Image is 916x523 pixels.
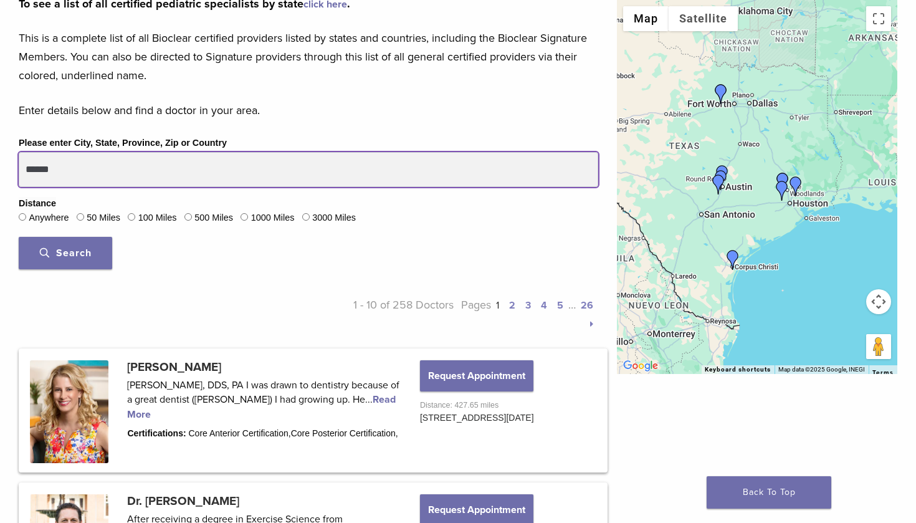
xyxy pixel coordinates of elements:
[711,84,731,104] div: Dr. Garrett Mulkey
[509,299,515,312] a: 2
[866,334,891,359] button: Drag Pegman onto the map to open Street View
[581,299,593,312] a: 26
[620,358,661,374] a: Open this area in Google Maps (opens a new window)
[778,366,865,373] span: Map data ©2025 Google, INEGI
[19,137,227,150] label: Please enter City, State, Province, Zip or Country
[525,299,531,312] a: 3
[194,211,233,225] label: 500 Miles
[711,170,731,190] div: Dr. Jarett Hulse
[872,369,894,377] a: Terms (opens in new tab)
[251,211,295,225] label: 1000 Miles
[866,289,891,314] button: Map camera controls
[496,299,499,312] a: 1
[420,360,533,391] button: Request Appointment
[866,6,891,31] button: Toggle fullscreen view
[568,298,576,312] span: …
[712,165,732,185] div: DR. Steven Cook
[708,175,728,194] div: Dr. David McIntyre
[620,358,661,374] img: Google
[541,299,547,312] a: 4
[786,176,806,196] div: Dr. Mash Ameri
[669,6,738,31] button: Show satellite imagery
[19,29,598,85] p: This is a complete list of all Bioclear certified providers listed by states and countries, inclu...
[454,295,599,333] p: Pages
[19,237,112,269] button: Search
[557,299,563,312] a: 5
[705,365,771,374] button: Keyboard shortcuts
[19,197,56,211] legend: Distance
[87,211,120,225] label: 50 Miles
[623,6,669,31] button: Show street map
[773,173,793,193] div: Dr. Dave Dorroh
[138,211,177,225] label: 100 Miles
[19,101,598,120] p: Enter details below and find a doctor in your area.
[707,476,831,509] a: Back To Top
[772,181,792,201] div: Dr. Hieu Truong Do
[723,250,743,270] div: Dr. Anna Ashley
[40,247,92,259] span: Search
[29,211,69,225] label: Anywhere
[308,295,454,333] p: 1 - 10 of 258 Doctors
[312,211,356,225] label: 3000 Miles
